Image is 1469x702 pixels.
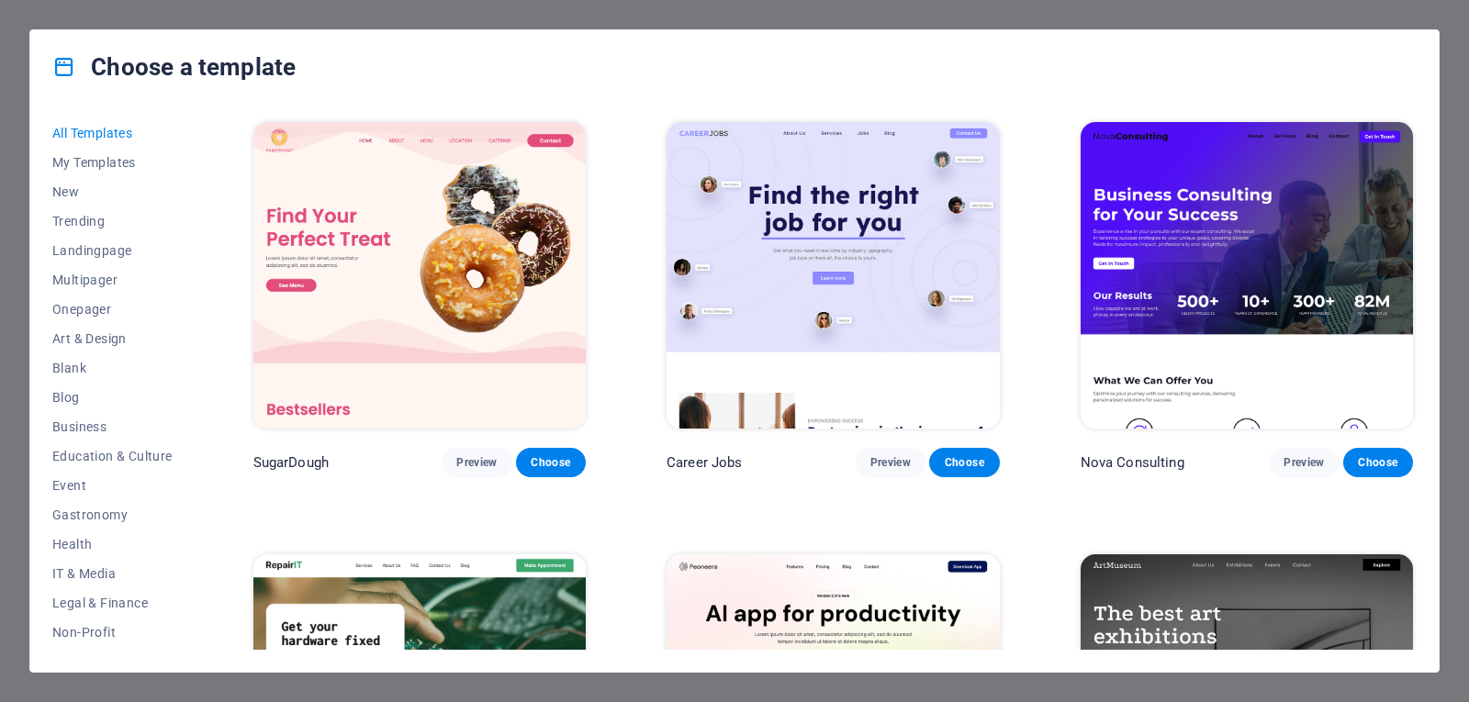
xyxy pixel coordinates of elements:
[52,478,173,493] span: Event
[52,206,173,236] button: Trending
[456,455,497,470] span: Preview
[52,471,173,500] button: Event
[52,265,173,295] button: Multipager
[52,588,173,618] button: Legal & Finance
[52,625,173,640] span: Non-Profit
[52,302,173,317] span: Onepager
[52,324,173,353] button: Art & Design
[52,52,296,82] h4: Choose a template
[52,184,173,199] span: New
[52,148,173,177] button: My Templates
[52,236,173,265] button: Landingpage
[52,449,173,463] span: Education & Culture
[929,448,999,477] button: Choose
[52,361,173,375] span: Blank
[1358,455,1398,470] span: Choose
[944,455,984,470] span: Choose
[52,500,173,529] button: Gastronomy
[1081,122,1413,429] img: Nova Consulting
[1081,453,1184,472] p: Nova Consulting
[52,507,173,522] span: Gastronomy
[52,618,173,647] button: Non-Profit
[667,453,743,472] p: Career Jobs
[1269,448,1339,477] button: Preview
[531,455,571,470] span: Choose
[253,122,586,429] img: SugarDough
[52,243,173,258] span: Landingpage
[52,529,173,559] button: Health
[1284,455,1324,470] span: Preview
[52,537,173,552] span: Health
[442,448,511,477] button: Preview
[52,412,173,441] button: Business
[52,331,173,346] span: Art & Design
[253,453,329,472] p: SugarDough
[52,353,173,383] button: Blank
[52,390,173,405] span: Blog
[52,214,173,228] span: Trending
[856,448,925,477] button: Preview
[52,177,173,206] button: New
[52,126,173,140] span: All Templates
[870,455,911,470] span: Preview
[52,383,173,412] button: Blog
[516,448,586,477] button: Choose
[52,295,173,324] button: Onepager
[52,647,173,676] button: Performance
[52,419,173,434] span: Business
[52,559,173,588] button: IT & Media
[1343,448,1413,477] button: Choose
[52,596,173,610] span: Legal & Finance
[52,118,173,148] button: All Templates
[52,566,173,581] span: IT & Media
[52,273,173,287] span: Multipager
[667,122,999,429] img: Career Jobs
[52,441,173,471] button: Education & Culture
[52,155,173,170] span: My Templates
